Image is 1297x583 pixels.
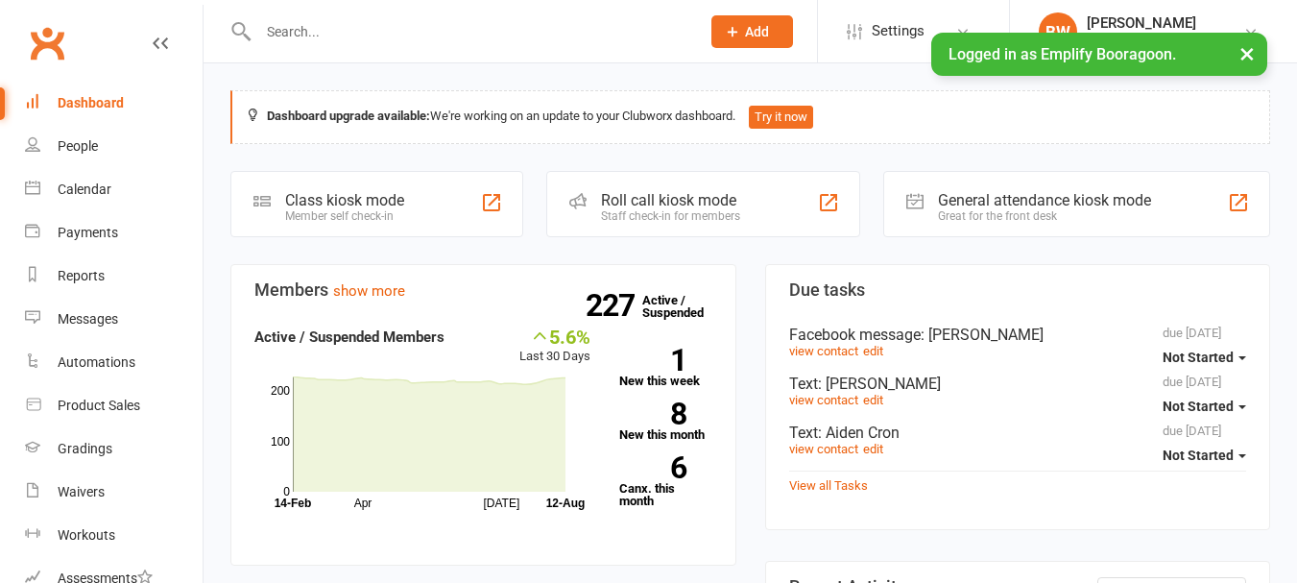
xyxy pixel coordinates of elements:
[58,484,105,499] div: Waivers
[58,182,111,197] div: Calendar
[1163,448,1234,463] span: Not Started
[642,279,727,333] a: 227Active / Suspended
[789,478,868,493] a: View all Tasks
[285,191,404,209] div: Class kiosk mode
[789,393,858,407] a: view contact
[58,138,98,154] div: People
[1230,33,1264,74] button: ×
[872,10,925,53] span: Settings
[619,402,712,441] a: 8New this month
[25,168,203,211] a: Calendar
[789,375,1247,393] div: Text
[789,326,1247,344] div: Facebook message
[1087,14,1201,32] div: [PERSON_NAME]
[863,344,883,358] a: edit
[789,344,858,358] a: view contact
[619,453,686,482] strong: 6
[25,514,203,557] a: Workouts
[789,280,1247,300] h3: Due tasks
[58,268,105,283] div: Reports
[619,400,686,428] strong: 8
[252,18,686,45] input: Search...
[818,375,941,393] span: : [PERSON_NAME]
[601,191,740,209] div: Roll call kiosk mode
[921,326,1044,344] span: : [PERSON_NAME]
[25,125,203,168] a: People
[25,82,203,125] a: Dashboard
[58,527,115,543] div: Workouts
[254,280,712,300] h3: Members
[789,424,1247,442] div: Text
[1163,350,1234,365] span: Not Started
[711,15,793,48] button: Add
[863,442,883,456] a: edit
[25,427,203,471] a: Gradings
[938,209,1151,223] div: Great for the front desk
[58,354,135,370] div: Automations
[23,19,71,67] a: Clubworx
[25,341,203,384] a: Automations
[619,456,712,507] a: 6Canx. this month
[58,441,112,456] div: Gradings
[519,326,590,367] div: Last 30 Days
[1163,399,1234,414] span: Not Started
[285,209,404,223] div: Member self check-in
[863,393,883,407] a: edit
[25,471,203,514] a: Waivers
[586,291,642,320] strong: 227
[1087,32,1201,49] div: Emplify Booragoon
[789,442,858,456] a: view contact
[619,346,686,375] strong: 1
[1039,12,1077,51] div: BW
[58,95,124,110] div: Dashboard
[25,298,203,341] a: Messages
[254,328,444,346] strong: Active / Suspended Members
[58,225,118,240] div: Payments
[230,90,1270,144] div: We're working on an update to your Clubworx dashboard.
[619,349,712,387] a: 1New this week
[1163,438,1246,473] button: Not Started
[519,326,590,347] div: 5.6%
[745,24,769,39] span: Add
[1163,340,1246,375] button: Not Started
[333,282,405,300] a: show more
[58,311,118,327] div: Messages
[818,424,900,442] span: : Aiden Cron
[25,211,203,255] a: Payments
[601,209,740,223] div: Staff check-in for members
[58,398,140,413] div: Product Sales
[25,255,203,298] a: Reports
[749,106,813,129] button: Try it now
[25,384,203,427] a: Product Sales
[1163,389,1246,424] button: Not Started
[267,109,430,123] strong: Dashboard upgrade available:
[938,191,1151,209] div: General attendance kiosk mode
[949,45,1176,63] span: Logged in as Emplify Booragoon.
